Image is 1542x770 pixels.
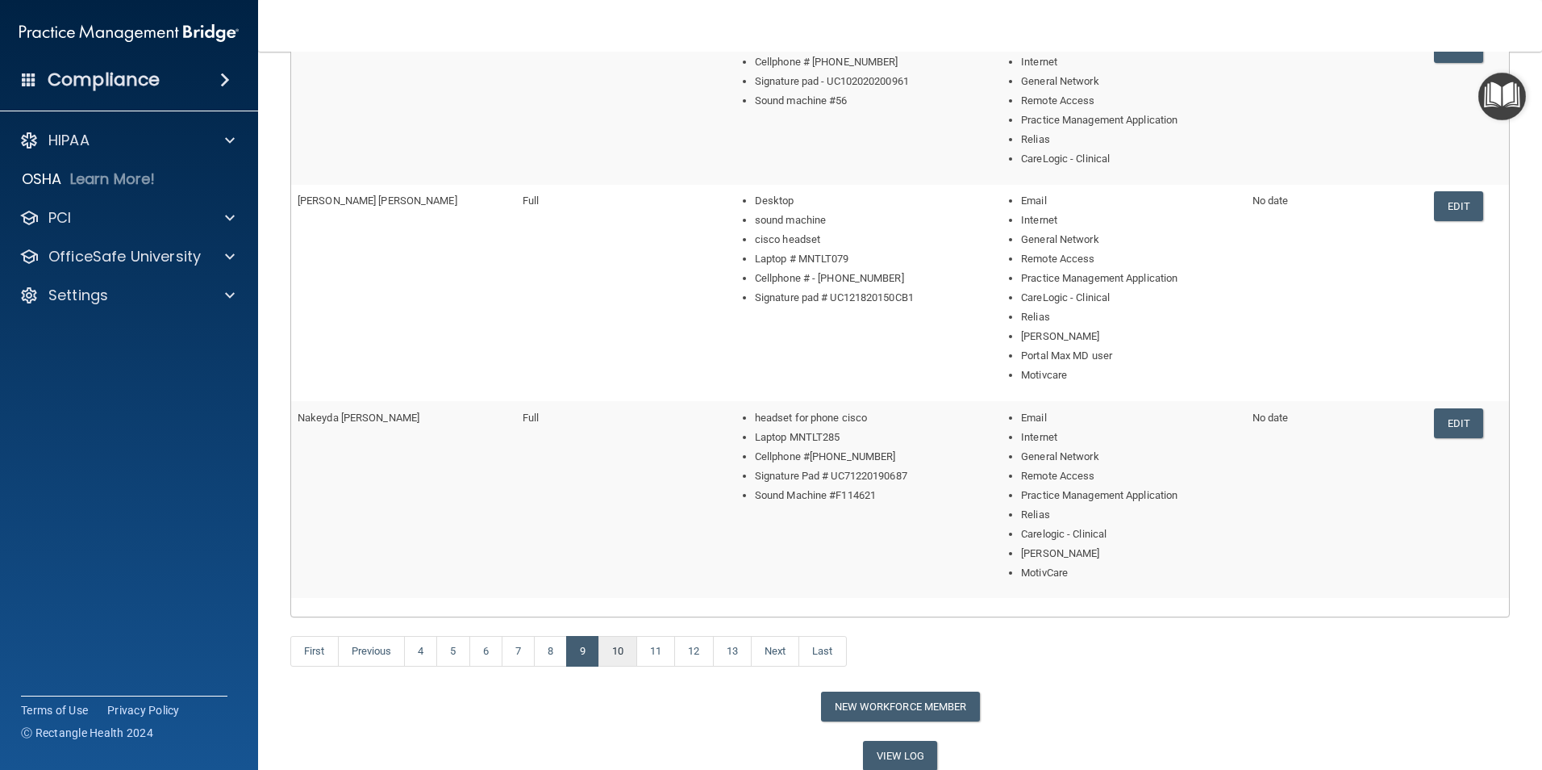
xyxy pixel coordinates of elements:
a: 9 [566,636,599,667]
span: Full [523,412,539,424]
a: Edit [1434,408,1483,438]
a: Last [798,636,846,667]
li: Laptop # MNTLT079 [755,249,976,269]
a: 11 [636,636,675,667]
li: Cellphone #[PHONE_NUMBER] [755,447,976,467]
li: Internet [1021,52,1240,72]
li: Sound machine #56 [755,91,976,111]
a: Edit [1434,191,1483,221]
a: First [290,636,339,667]
a: 10 [598,636,637,667]
li: Relias [1021,505,1240,525]
img: PMB logo [19,17,239,49]
p: OSHA [22,169,62,189]
a: Previous [338,636,406,667]
li: General Network [1021,72,1240,91]
a: Settings [19,286,235,305]
a: Terms of Use [21,702,88,718]
span: Full [523,195,539,207]
p: OfficeSafe University [48,247,201,266]
a: OfficeSafe University [19,247,235,266]
li: Laptop MNTLT285 [755,428,976,447]
li: Relias [1021,130,1240,149]
a: 5 [436,636,469,667]
a: 13 [713,636,752,667]
li: MotivCare [1021,563,1240,583]
a: 7 [502,636,535,667]
li: Motivcare [1021,366,1240,385]
li: Remote Access [1021,467,1240,486]
a: 8 [534,636,567,667]
li: Signature pad # UC121820150CB1 [755,288,976,308]
li: Email [1021,191,1240,211]
button: New Workforce Member [821,692,980,722]
li: Email [1021,408,1240,428]
li: headset for phone cisco [755,408,976,428]
li: General Network [1021,447,1240,467]
li: Practice Management Application [1021,269,1240,288]
p: Settings [48,286,108,305]
button: Open Resource Center [1478,73,1526,120]
span: No date [1252,195,1289,207]
li: Cellphone # [PHONE_NUMBER] [755,52,976,72]
li: Practice Management Application [1021,486,1240,505]
span: Nakeyda [PERSON_NAME] [298,412,419,424]
li: Internet [1021,211,1240,230]
a: Next [751,636,799,667]
li: Portal Max MD user [1021,346,1240,366]
li: [PERSON_NAME] [1021,327,1240,346]
li: Practice Management Application [1021,111,1240,130]
span: Ⓒ Rectangle Health 2024 [21,725,153,741]
p: HIPAA [48,131,90,150]
p: PCI [48,208,71,228]
li: Remote Access [1021,91,1240,111]
li: Relias [1021,308,1240,327]
iframe: Drift Widget Chat Controller [1263,655,1523,720]
a: 12 [674,636,713,667]
li: sound machine [755,211,976,230]
li: Remote Access [1021,249,1240,269]
li: General Network [1021,230,1240,249]
li: [PERSON_NAME] [1021,544,1240,563]
li: Signature Pad # UC71220190687 [755,467,976,486]
a: PCI [19,208,235,228]
span: [PERSON_NAME] [PERSON_NAME] [298,195,457,207]
li: CareLogic - Clinical [1021,288,1240,308]
p: Learn More! [70,169,156,189]
a: 4 [404,636,437,667]
li: Signature pad - UC102020200961 [755,72,976,91]
li: Carelogic - Clinical [1021,525,1240,544]
a: HIPAA [19,131,235,150]
h4: Compliance [48,69,160,91]
li: Desktop [755,191,976,211]
span: No date [1252,412,1289,424]
li: cisco headset [755,230,976,249]
li: CareLogic - Clinical [1021,149,1240,169]
a: 6 [469,636,502,667]
li: Cellphone # - [PHONE_NUMBER] [755,269,976,288]
a: Privacy Policy [107,702,180,718]
li: Sound Machine #F114621 [755,486,976,505]
li: Internet [1021,428,1240,447]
